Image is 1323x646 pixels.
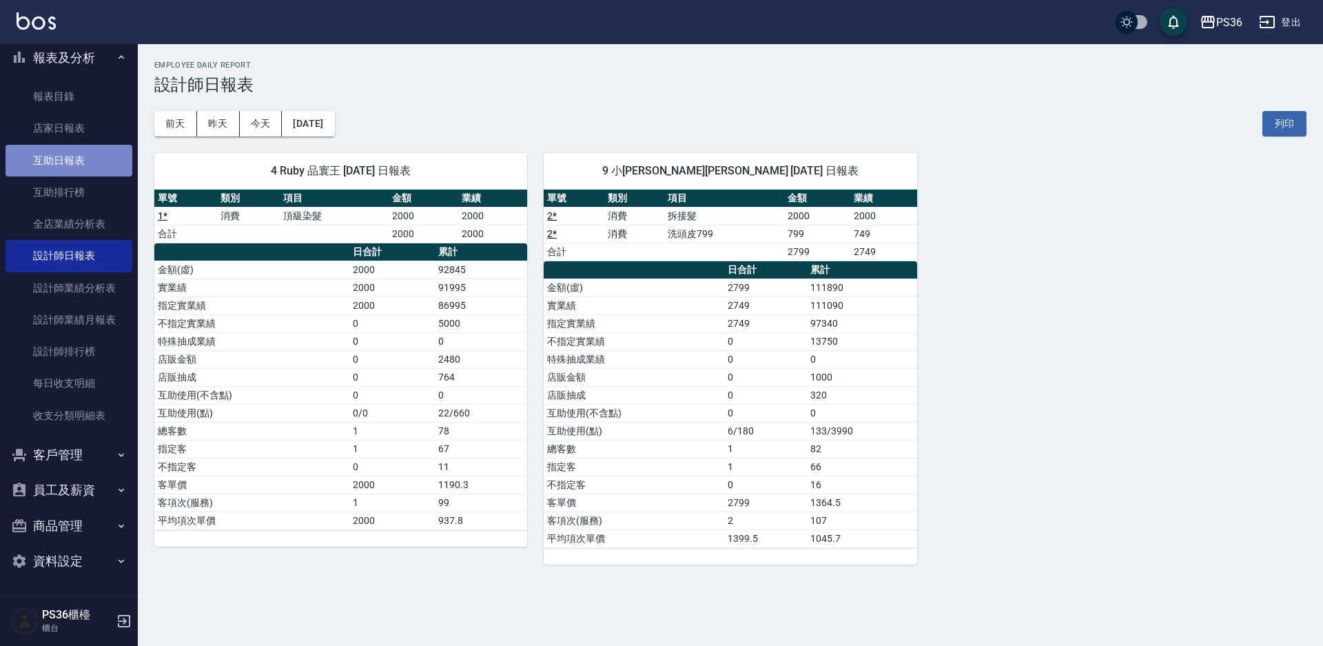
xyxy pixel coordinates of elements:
th: 業績 [458,190,528,208]
td: 客項次(服務) [154,494,349,512]
td: 0 [807,404,917,422]
td: 2799 [724,279,807,296]
h2: Employee Daily Report [154,61,1306,70]
td: 2000 [458,225,528,243]
td: 2799 [784,243,850,261]
button: [DATE] [282,111,334,137]
td: 78 [435,422,527,440]
td: 2000 [458,207,528,225]
td: 店販金額 [154,350,349,368]
div: PS36 [1216,14,1242,31]
td: 0 [349,386,435,404]
a: 每日收支明細 [6,367,132,399]
a: 互助排行榜 [6,176,132,208]
td: 2000 [349,296,435,314]
a: 互助日報表 [6,145,132,176]
th: 日合計 [349,243,435,261]
td: 0 [724,404,807,422]
td: 店販抽成 [154,368,349,386]
td: 320 [807,386,917,404]
th: 項目 [664,190,784,208]
td: 2000 [389,225,458,243]
button: 資料設定 [6,543,132,579]
td: 86995 [435,296,527,314]
td: 特殊抽成業績 [154,332,349,350]
td: 1 [724,440,807,458]
td: 平均項次單價 [544,529,724,547]
table: a dense table [544,190,916,261]
a: 店家日報表 [6,112,132,144]
h3: 設計師日報表 [154,75,1306,94]
th: 類別 [217,190,280,208]
a: 設計師業績分析表 [6,272,132,304]
table: a dense table [544,261,916,548]
th: 項目 [280,190,389,208]
td: 1045.7 [807,529,917,547]
td: 92845 [435,261,527,279]
td: 16 [807,476,917,494]
td: 實業績 [544,296,724,314]
button: 前天 [154,111,197,137]
td: 2000 [784,207,850,225]
td: 消費 [217,207,280,225]
td: 客單價 [544,494,724,512]
td: 不指定實業績 [154,314,349,332]
button: 列印 [1262,111,1306,137]
td: 平均項次單價 [154,512,349,529]
td: 1364.5 [807,494,917,512]
td: 0 [724,386,807,404]
td: 0 [724,368,807,386]
td: 互助使用(點) [154,404,349,422]
th: 累計 [807,261,917,279]
td: 消費 [604,225,664,243]
td: 1000 [807,368,917,386]
td: 764 [435,368,527,386]
td: 66 [807,458,917,476]
td: 不指定客 [154,458,349,476]
td: 2749 [850,243,916,261]
td: 1 [349,494,435,512]
td: 頂級染髮 [280,207,389,225]
img: Person [11,607,39,635]
td: 1190.3 [435,476,527,494]
td: 0 [724,332,807,350]
td: 客單價 [154,476,349,494]
td: 749 [850,225,916,243]
td: 2000 [389,207,458,225]
td: 指定實業績 [544,314,724,332]
td: 22/660 [435,404,527,422]
td: 2000 [349,476,435,494]
td: 0 [349,314,435,332]
td: 0 [724,476,807,494]
td: 消費 [604,207,664,225]
td: 總客數 [154,422,349,440]
th: 單號 [154,190,217,208]
td: 133/3990 [807,422,917,440]
td: 互助使用(點) [544,422,724,440]
td: 0 [349,458,435,476]
a: 設計師日報表 [6,240,132,272]
td: 不指定客 [544,476,724,494]
td: 金額(虛) [544,279,724,296]
th: 金額 [389,190,458,208]
a: 全店業績分析表 [6,208,132,240]
td: 6/180 [724,422,807,440]
td: 總客數 [544,440,724,458]
td: 指定實業績 [154,296,349,314]
td: 客項次(服務) [544,512,724,529]
td: 1 [349,422,435,440]
td: 91995 [435,279,527,296]
td: 店販抽成 [544,386,724,404]
button: 員工及薪資 [6,472,132,508]
span: 4 Ruby 品寰王 [DATE] 日報表 [171,164,511,178]
td: 67 [435,440,527,458]
td: 2000 [349,512,435,529]
td: 1 [724,458,807,476]
td: 13750 [807,332,917,350]
th: 日合計 [724,261,807,279]
a: 設計師業績月報表 [6,304,132,336]
td: 2000 [349,261,435,279]
th: 業績 [850,190,916,208]
td: 111890 [807,279,917,296]
td: 0 [435,386,527,404]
